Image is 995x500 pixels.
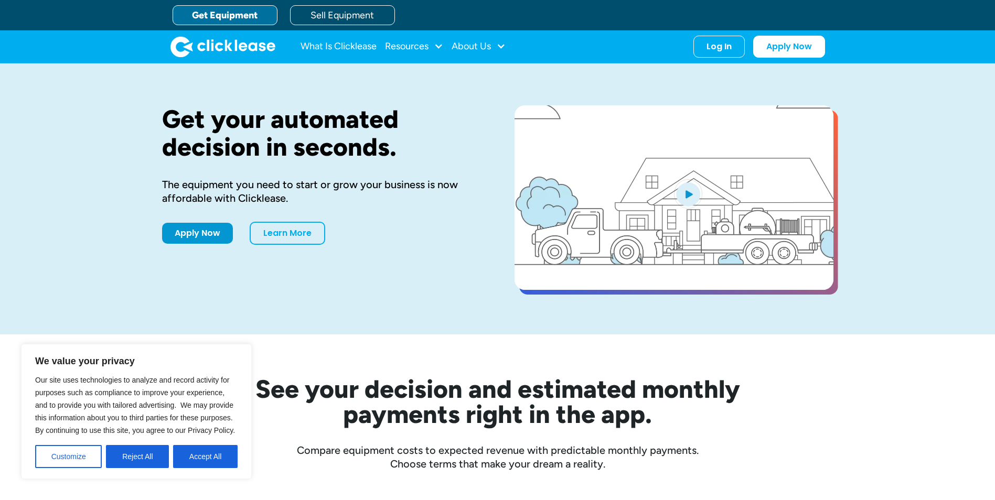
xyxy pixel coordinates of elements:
div: We value your privacy [21,344,252,479]
button: Reject All [106,445,169,468]
button: Accept All [173,445,238,468]
div: Resources [385,36,443,57]
span: Our site uses technologies to analyze and record activity for purposes such as compliance to impr... [35,376,235,434]
a: Sell Equipment [290,5,395,25]
h1: Get your automated decision in seconds. [162,105,481,161]
p: We value your privacy [35,355,238,367]
button: Customize [35,445,102,468]
a: Apply Now [162,223,233,244]
div: Compare equipment costs to expected revenue with predictable monthly payments. Choose terms that ... [162,443,833,471]
div: About Us [452,36,506,57]
a: home [170,36,275,57]
a: Learn More [250,222,325,245]
a: open lightbox [515,105,833,290]
img: Clicklease logo [170,36,275,57]
a: Get Equipment [173,5,277,25]
div: Log In [707,41,732,52]
div: The equipment you need to start or grow your business is now affordable with Clicklease. [162,178,481,205]
a: What Is Clicklease [301,36,377,57]
h2: See your decision and estimated monthly payments right in the app. [204,376,791,427]
a: Apply Now [753,36,825,58]
img: Blue play button logo on a light blue circular background [674,179,702,209]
